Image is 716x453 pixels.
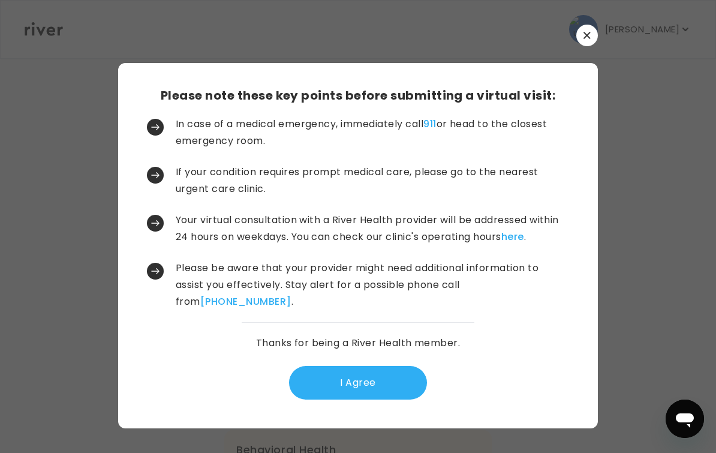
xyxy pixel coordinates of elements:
p: In case of a medical emergency, immediately call or head to the closest emergency room. [176,116,567,149]
p: Your virtual consultation with a River Health provider will be addressed within 24 hours on weekd... [176,212,567,245]
iframe: Button to launch messaging window [666,400,704,438]
p: If your condition requires prompt medical care, please go to the nearest urgent care clinic. [176,164,567,197]
p: Please be aware that your provider might need additional information to assist you effectively. S... [176,260,567,310]
a: 911 [423,117,436,131]
a: [PHONE_NUMBER] [200,295,291,308]
a: here [501,230,524,244]
button: I Agree [289,366,427,400]
p: Thanks for being a River Health member. [256,335,461,352]
h3: Please note these key points before submitting a virtual visit: [161,87,555,104]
